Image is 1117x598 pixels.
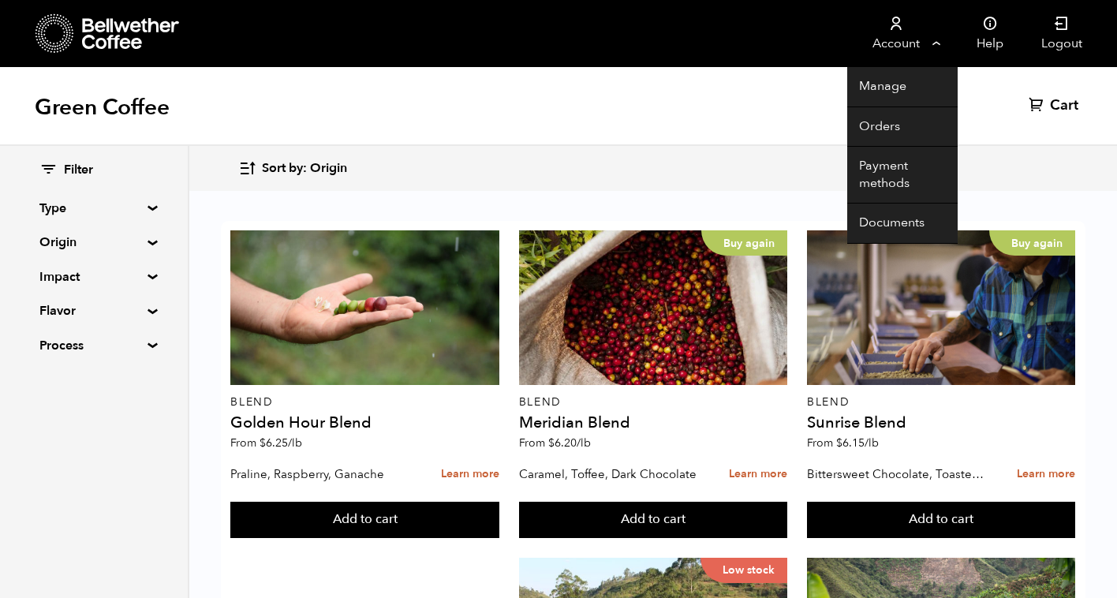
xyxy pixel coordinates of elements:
[230,397,499,408] p: Blend
[260,435,302,450] bdi: 6.25
[262,160,347,178] span: Sort by: Origin
[230,435,302,450] span: From
[807,502,1076,538] button: Add to cart
[260,435,266,450] span: $
[989,230,1075,256] p: Buy again
[230,415,499,431] h4: Golden Hour Blend
[39,336,148,355] summary: Process
[865,435,879,450] span: /lb
[230,502,499,538] button: Add to cart
[1029,96,1082,115] a: Cart
[1050,96,1078,115] span: Cart
[238,150,347,187] button: Sort by: Origin
[230,462,413,486] p: Praline, Raspberry, Ganache
[847,107,958,148] a: Orders
[807,230,1076,385] a: Buy again
[288,435,302,450] span: /lb
[39,233,148,252] summary: Origin
[807,415,1076,431] h4: Sunrise Blend
[847,204,958,244] a: Documents
[548,435,555,450] span: $
[807,397,1076,408] p: Blend
[519,435,591,450] span: From
[548,435,591,450] bdi: 6.20
[700,558,787,583] p: Low stock
[39,301,148,320] summary: Flavor
[35,93,170,121] h1: Green Coffee
[39,199,148,218] summary: Type
[441,458,499,491] a: Learn more
[836,435,842,450] span: $
[519,415,788,431] h4: Meridian Blend
[729,458,787,491] a: Learn more
[519,397,788,408] p: Blend
[847,147,958,204] a: Payment methods
[519,502,788,538] button: Add to cart
[519,230,788,385] a: Buy again
[577,435,591,450] span: /lb
[836,435,879,450] bdi: 6.15
[1017,458,1075,491] a: Learn more
[64,162,93,179] span: Filter
[847,67,958,107] a: Manage
[701,230,787,256] p: Buy again
[519,462,702,486] p: Caramel, Toffee, Dark Chocolate
[39,267,148,286] summary: Impact
[807,462,990,486] p: Bittersweet Chocolate, Toasted Marshmallow, Candied Orange, Praline
[807,435,879,450] span: From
